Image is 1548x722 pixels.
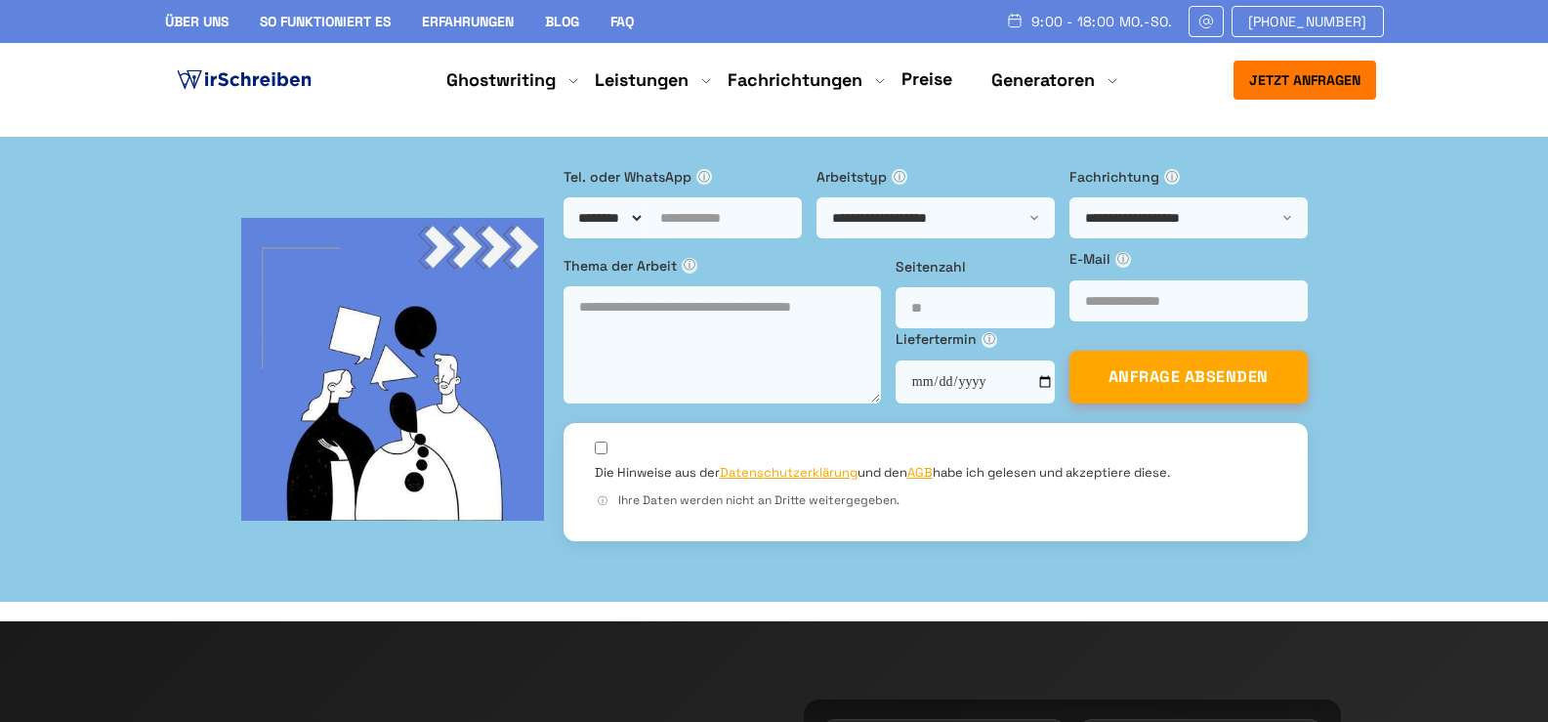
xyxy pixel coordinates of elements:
span: ⓘ [696,169,712,185]
img: Schedule [1006,13,1024,28]
span: ⓘ [892,169,907,185]
a: Erfahrungen [422,13,514,30]
label: Tel. oder WhatsApp [564,166,802,188]
a: AGB [907,464,933,481]
a: Über uns [165,13,229,30]
a: Datenschutzerklärung [720,464,858,481]
span: 9:00 - 18:00 Mo.-So. [1031,14,1173,29]
span: ⓘ [982,332,997,348]
div: Ihre Daten werden nicht an Dritte weitergegeben. [595,491,1276,510]
a: FAQ [610,13,634,30]
img: Email [1197,14,1215,29]
span: ⓘ [1115,252,1131,268]
a: Preise [901,67,952,90]
span: ⓘ [1164,169,1180,185]
button: Jetzt anfragen [1234,61,1376,100]
a: Ghostwriting [446,68,556,92]
a: Generatoren [991,68,1095,92]
img: logo ghostwriter-österreich [173,65,315,95]
a: So funktioniert es [260,13,391,30]
span: ⓘ [595,493,610,509]
img: bg [241,218,544,521]
span: ⓘ [682,258,697,274]
label: Thema der Arbeit [564,255,881,276]
label: Seitenzahl [896,256,1055,277]
label: Liefertermin [896,328,1055,350]
a: Leistungen [595,68,689,92]
label: E-Mail [1069,248,1308,270]
span: [PHONE_NUMBER] [1248,14,1367,29]
label: Arbeitstyp [816,166,1055,188]
button: ANFRAGE ABSENDEN [1069,351,1308,403]
a: Blog [545,13,579,30]
a: Fachrichtungen [728,68,862,92]
label: Die Hinweise aus der und den habe ich gelesen und akzeptiere diese. [595,464,1170,482]
label: Fachrichtung [1069,166,1308,188]
a: [PHONE_NUMBER] [1232,6,1384,37]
